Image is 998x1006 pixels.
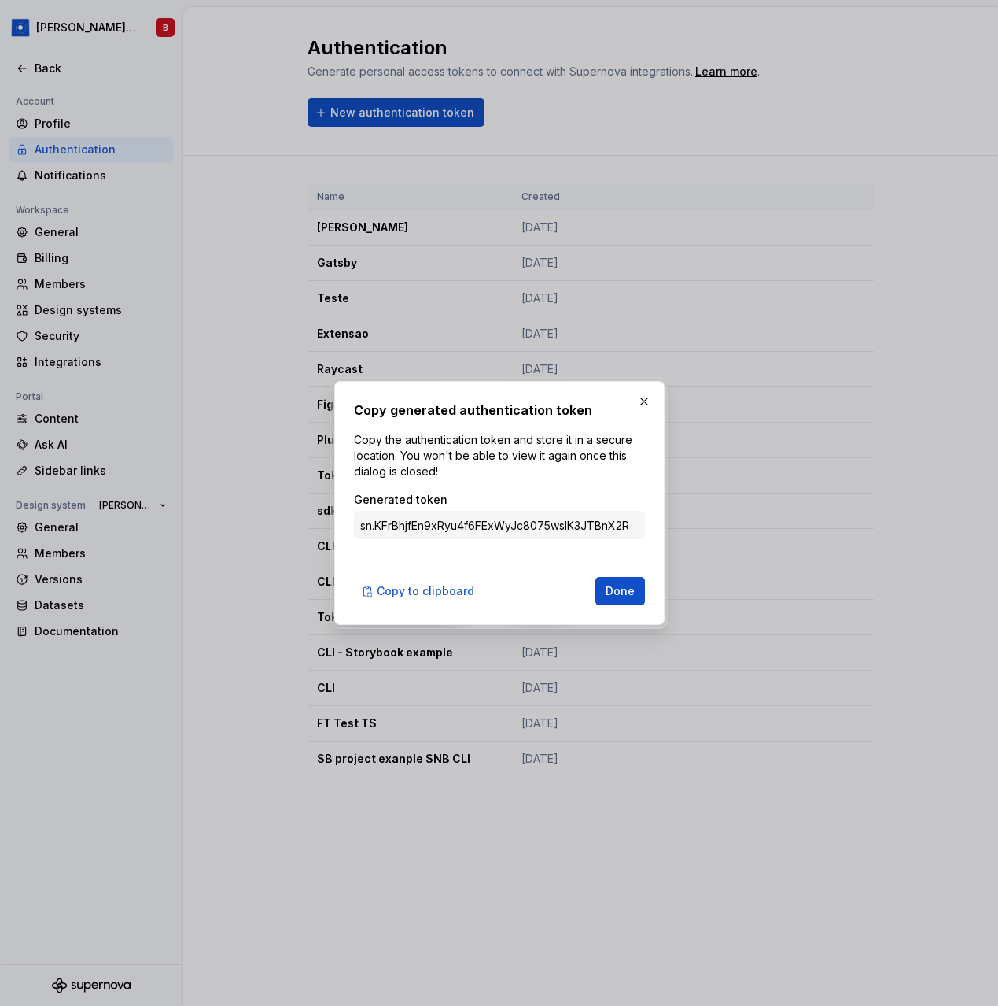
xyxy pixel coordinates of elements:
label: Generated token [354,492,447,508]
span: Copy to clipboard [377,583,474,599]
p: Copy the authentication token and store it in a secure location. You won't be able to view it aga... [354,432,645,479]
span: Done [606,583,635,599]
button: Copy to clipboard [354,577,484,605]
h2: Copy generated authentication token [354,401,645,420]
button: Done [595,577,645,605]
